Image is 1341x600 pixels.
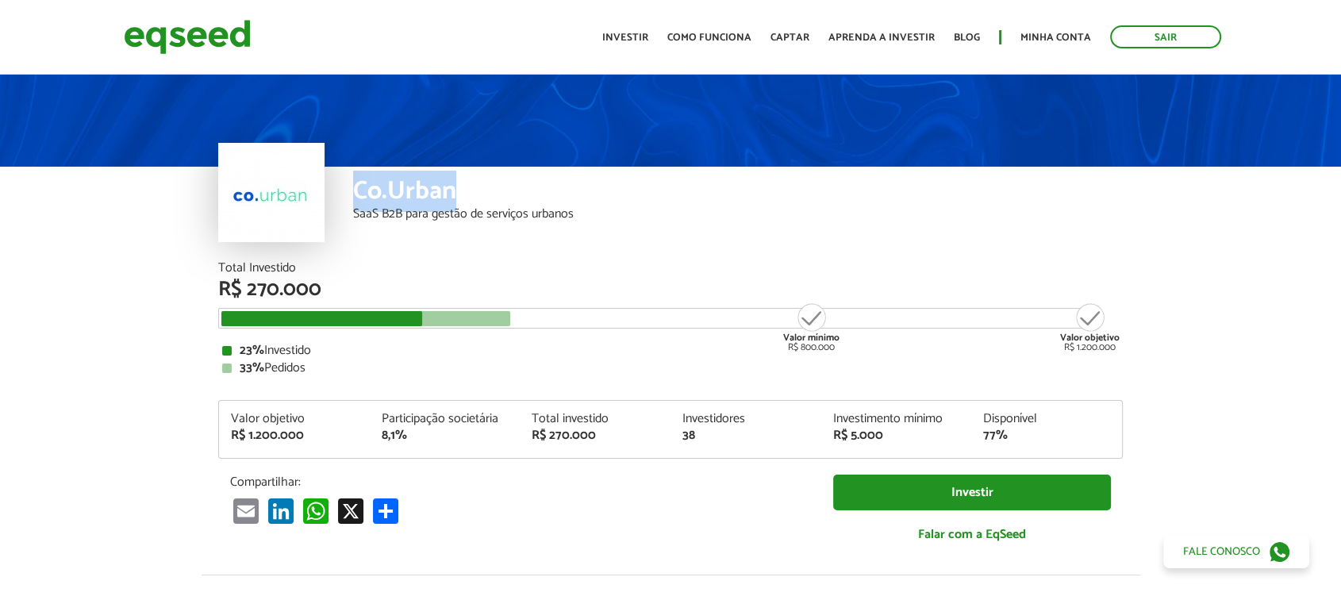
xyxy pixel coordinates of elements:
[783,330,840,345] strong: Valor mínimo
[230,475,809,490] p: Compartilhar:
[828,33,935,43] a: Aprenda a investir
[231,413,358,425] div: Valor objetivo
[240,357,264,379] strong: 33%
[240,340,264,361] strong: 23%
[218,262,1123,275] div: Total Investido
[335,498,367,524] a: X
[1060,302,1120,352] div: R$ 1.200.000
[222,362,1119,375] div: Pedidos
[833,413,960,425] div: Investimento mínimo
[532,413,659,425] div: Total investido
[370,498,402,524] a: Compartilhar
[265,498,297,524] a: LinkedIn
[222,344,1119,357] div: Investido
[682,413,809,425] div: Investidores
[833,518,1111,551] a: Falar com a EqSeed
[782,302,841,352] div: R$ 800.000
[770,33,809,43] a: Captar
[983,413,1110,425] div: Disponível
[382,429,509,442] div: 8,1%
[218,279,1123,300] div: R$ 270.000
[954,33,980,43] a: Blog
[124,16,251,58] img: EqSeed
[602,33,648,43] a: Investir
[231,429,358,442] div: R$ 1.200.000
[1110,25,1221,48] a: Sair
[833,429,960,442] div: R$ 5.000
[353,208,1123,221] div: SaaS B2B para gestão de serviços urbanos
[667,33,751,43] a: Como funciona
[833,475,1111,510] a: Investir
[230,498,262,524] a: Email
[1060,330,1120,345] strong: Valor objetivo
[1020,33,1091,43] a: Minha conta
[532,429,659,442] div: R$ 270.000
[382,413,509,425] div: Participação societária
[353,179,1123,208] div: Co.Urban
[1163,535,1309,568] a: Fale conosco
[682,429,809,442] div: 38
[300,498,332,524] a: WhatsApp
[983,429,1110,442] div: 77%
